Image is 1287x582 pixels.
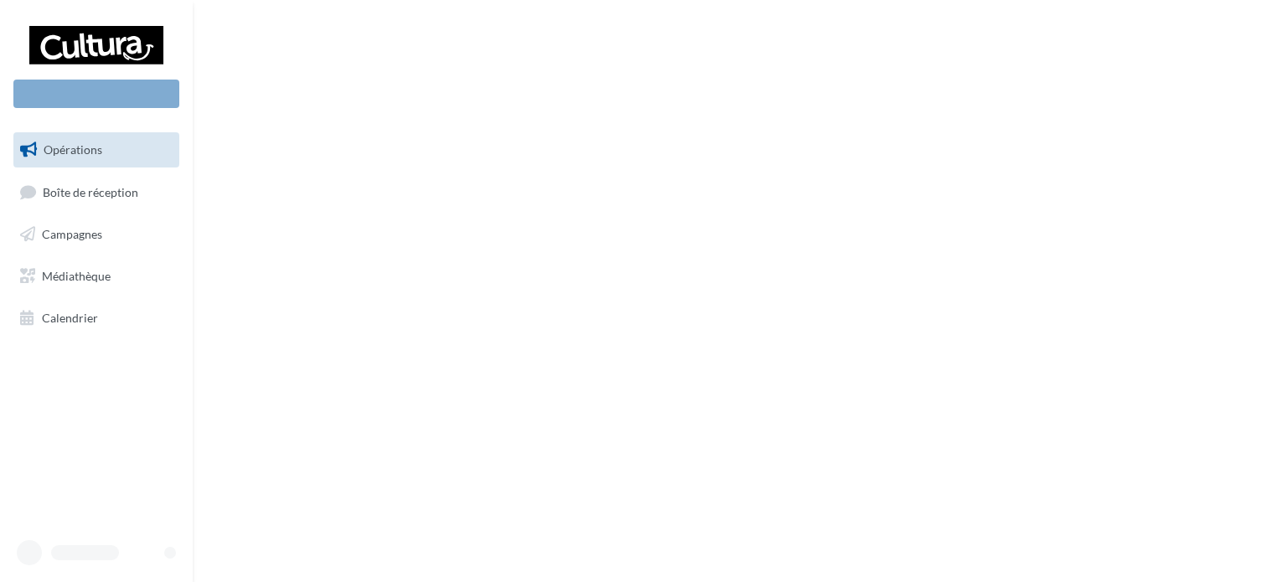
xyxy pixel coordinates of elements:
span: Calendrier [42,310,98,324]
span: Opérations [44,142,102,157]
span: Campagnes [42,227,102,241]
a: Opérations [10,132,183,167]
a: Médiathèque [10,259,183,294]
span: Médiathèque [42,269,111,283]
a: Boîte de réception [10,174,183,210]
a: Calendrier [10,301,183,336]
div: Nouvelle campagne [13,80,179,108]
span: Boîte de réception [43,184,138,198]
a: Campagnes [10,217,183,252]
